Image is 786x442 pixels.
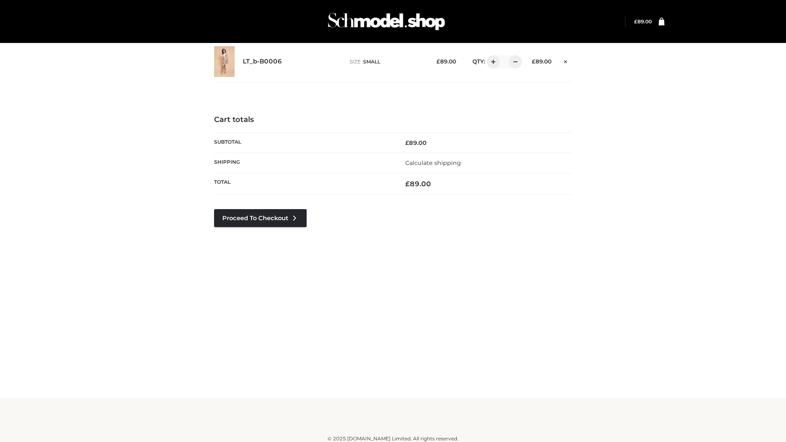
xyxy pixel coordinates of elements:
bdi: 89.00 [405,139,427,147]
p: size : [350,58,424,65]
div: QTY: [464,55,519,68]
a: LT_b-B0006 [243,58,282,65]
th: Shipping [214,153,393,173]
bdi: 89.00 [532,58,551,65]
th: Total [214,173,393,195]
a: Remove this item [560,55,572,66]
span: £ [405,180,410,188]
span: £ [532,58,535,65]
span: £ [634,18,637,25]
span: £ [436,58,440,65]
span: SMALL [363,59,380,65]
span: £ [405,139,409,147]
img: Schmodel Admin 964 [325,5,448,38]
a: Calculate shipping [405,159,461,167]
bdi: 89.00 [436,58,456,65]
h4: Cart totals [214,115,572,124]
bdi: 89.00 [405,180,431,188]
th: Subtotal [214,133,393,153]
bdi: 89.00 [634,18,652,25]
a: Proceed to Checkout [214,209,307,227]
a: £89.00 [634,18,652,25]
